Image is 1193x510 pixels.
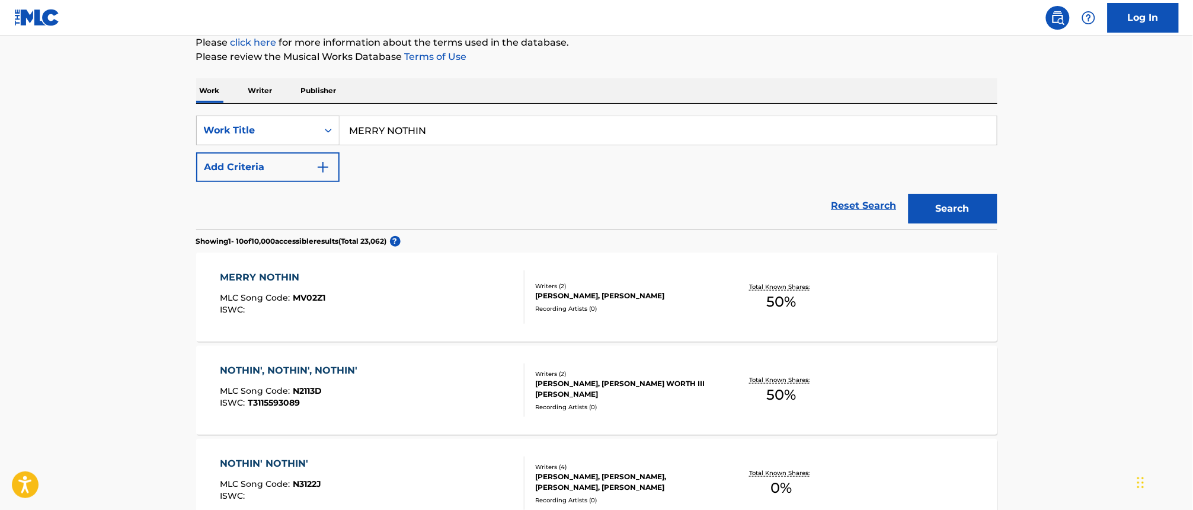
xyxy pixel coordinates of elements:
[293,479,321,489] span: N3122J
[1108,3,1179,33] a: Log In
[196,116,997,230] form: Search Form
[14,9,60,26] img: MLC Logo
[402,51,467,62] a: Terms of Use
[196,346,997,435] a: NOTHIN', NOTHIN', NOTHIN'MLC Song Code:N2113DISWC:T3115593089Writers (2)[PERSON_NAME], [PERSON_NA...
[220,364,363,378] div: NOTHIN', NOTHIN', NOTHIN'
[196,78,223,103] p: Work
[231,37,277,48] a: click here
[536,463,715,471] div: Writers ( 4 )
[1137,465,1144,501] div: Drag
[196,50,997,64] p: Please review the Musical Works Database
[245,78,276,103] p: Writer
[750,282,813,291] p: Total Known Shares:
[1082,11,1096,25] img: help
[316,160,330,174] img: 9d2ae6d4665cec9f34b9.svg
[1051,11,1065,25] img: search
[298,78,340,103] p: Publisher
[196,152,340,182] button: Add Criteria
[536,304,715,313] div: Recording Artists ( 0 )
[536,471,715,493] div: [PERSON_NAME], [PERSON_NAME], [PERSON_NAME], [PERSON_NAME]
[750,375,813,384] p: Total Known Shares:
[390,236,401,247] span: ?
[536,282,715,291] div: Writers ( 2 )
[248,397,300,408] span: T3115593089
[536,378,715,400] div: [PERSON_NAME], [PERSON_NAME] WORTH III [PERSON_NAME]
[1077,6,1101,30] div: Help
[1134,453,1193,510] iframe: Chat Widget
[220,479,293,489] span: MLC Song Code :
[220,385,293,396] span: MLC Song Code :
[293,292,325,303] span: MV02Z1
[750,468,813,477] p: Total Known Shares:
[536,403,715,412] div: Recording Artists ( 0 )
[766,291,796,313] span: 50 %
[909,194,997,224] button: Search
[536,369,715,378] div: Writers ( 2 )
[196,36,997,50] p: Please for more information about the terms used in the database.
[826,193,903,219] a: Reset Search
[204,123,311,138] div: Work Title
[1046,6,1070,30] a: Public Search
[220,304,248,315] span: ISWC :
[196,236,387,247] p: Showing 1 - 10 of 10,000 accessible results (Total 23,062 )
[766,384,796,406] span: 50 %
[536,496,715,505] div: Recording Artists ( 0 )
[770,477,792,499] span: 0 %
[220,397,248,408] span: ISWC :
[220,490,248,501] span: ISWC :
[220,270,325,285] div: MERRY NOTHIN
[293,385,322,396] span: N2113D
[536,291,715,301] div: [PERSON_NAME], [PERSON_NAME]
[220,457,321,471] div: NOTHIN' NOTHIN'
[196,253,997,342] a: MERRY NOTHINMLC Song Code:MV02Z1ISWC:Writers (2)[PERSON_NAME], [PERSON_NAME]Recording Artists (0)...
[220,292,293,303] span: MLC Song Code :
